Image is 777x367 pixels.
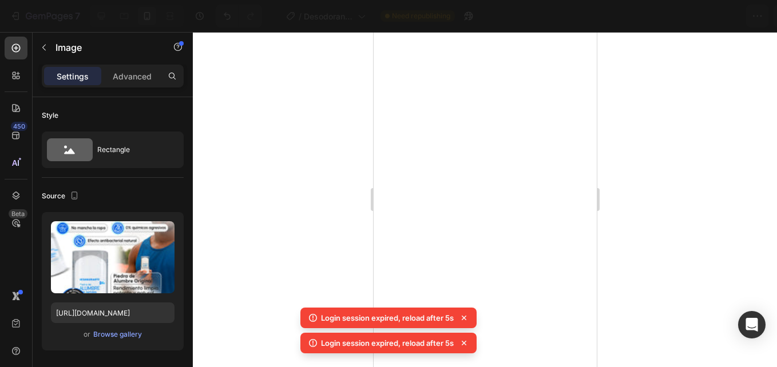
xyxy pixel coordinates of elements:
div: Source [42,189,81,204]
div: Rectangle [97,137,167,163]
p: Login session expired, reload after 5s [321,312,454,324]
img: preview-image [51,221,175,293]
span: Need republishing [392,11,450,21]
div: Style [42,110,58,121]
span: or [84,328,90,341]
iframe: Design area [374,32,597,367]
button: Save [659,5,696,27]
span: Save [668,11,687,21]
button: Publish [701,5,749,27]
span: Desodorante Piedra de Alumbre | Deportistas [304,10,353,22]
div: Publish [711,10,739,22]
input: https://example.com/image.jpg [51,302,175,323]
div: Beta [9,209,27,218]
p: Image [55,41,153,54]
p: Login session expired, reload after 5s [321,337,454,349]
div: Open Intercom Messenger [738,311,766,338]
p: Advanced [113,70,152,82]
button: Browse gallery [93,329,142,340]
span: 1 product assigned [554,10,628,22]
div: Undo/Redo [216,5,262,27]
span: / [299,10,302,22]
button: 7 [5,5,85,27]
p: Settings [57,70,89,82]
button: 1 product assigned [544,5,654,27]
div: 450 [11,122,27,131]
p: 7 [75,9,80,23]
